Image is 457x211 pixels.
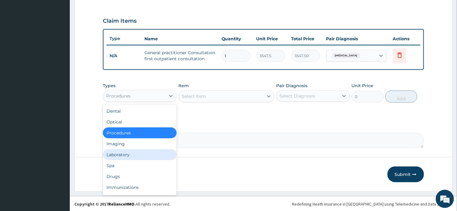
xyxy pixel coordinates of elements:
label: Types [103,83,116,88]
h3: Claim Items [103,18,137,25]
div: Immunizations [103,182,177,193]
div: Redefining Heath Insurance in [GEOGRAPHIC_DATA] using Telemedicine and Data Science! [292,201,452,207]
th: Quantity [218,33,253,45]
div: Select Diagnosis [279,93,315,99]
label: Pair Diagnosis [276,83,307,89]
th: Name [141,33,218,45]
div: Minimize live chat window [100,3,114,18]
label: Item [178,83,189,89]
div: Drugs [103,171,177,182]
td: General practitioner Consultation first outpatient consultation [141,47,218,65]
label: Unit Price [352,83,374,89]
img: d_794563401_company_1708531726252_794563401 [11,30,25,45]
span: [MEDICAL_DATA] [332,53,361,59]
div: Optical [103,117,177,127]
a: RelianceHMO [108,201,134,207]
th: Total Price [288,33,323,45]
div: Chat with us now [32,34,102,42]
button: Add [385,91,418,103]
div: Procedures [103,127,177,138]
div: Select Item [182,93,206,99]
th: Actions [390,33,420,45]
td: N/A [107,50,141,61]
textarea: Type your message and hit 'Enter' [3,144,116,165]
span: We're online! [35,65,84,127]
div: Others [103,193,177,204]
div: Dental [103,106,177,117]
div: Laboratory [103,149,177,160]
button: Submit [388,166,424,182]
strong: Copyright © 2017 . [74,201,136,207]
div: Imaging [103,138,177,149]
div: Spa [103,160,177,171]
th: Unit Price [253,33,288,45]
div: Procedures [106,93,130,99]
th: Type [107,33,141,44]
th: Pair Diagnosis [323,33,390,45]
label: Comment [103,124,424,130]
